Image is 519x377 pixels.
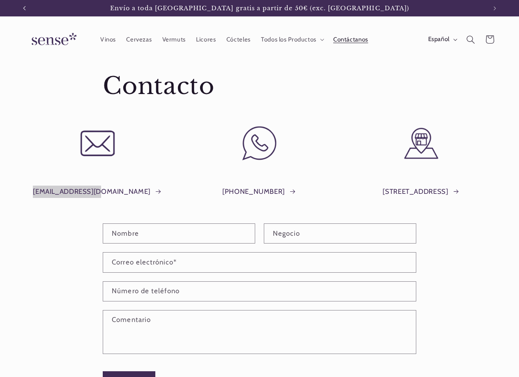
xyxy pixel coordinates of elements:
[157,30,191,48] a: Vermuts
[18,25,87,55] a: Sense
[126,36,152,44] span: Cervezas
[222,186,297,198] a: [PHONE_NUMBER]
[328,30,373,48] a: Contáctanos
[121,30,157,48] a: Cervezas
[191,30,221,48] a: Licores
[100,36,116,44] span: Vinos
[461,30,480,49] summary: Búsqueda
[383,186,460,198] a: [STREET_ADDRESS]
[162,36,186,44] span: Vermuts
[33,186,162,198] a: [EMAIL_ADDRESS][DOMAIN_NAME]
[110,5,409,12] span: Envío a toda [GEOGRAPHIC_DATA] gratis a partir de 50€ (exc. [GEOGRAPHIC_DATA])
[196,36,216,44] span: Licores
[256,30,328,48] summary: Todos los Productos
[22,28,83,51] img: Sense
[103,71,416,101] h1: Contacto
[428,35,450,44] span: Español
[95,30,121,48] a: Vinos
[333,36,368,44] span: Contáctanos
[261,36,316,44] span: Todos los Productos
[221,30,256,48] a: Cócteles
[423,31,461,48] button: Español
[226,36,251,44] span: Cócteles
